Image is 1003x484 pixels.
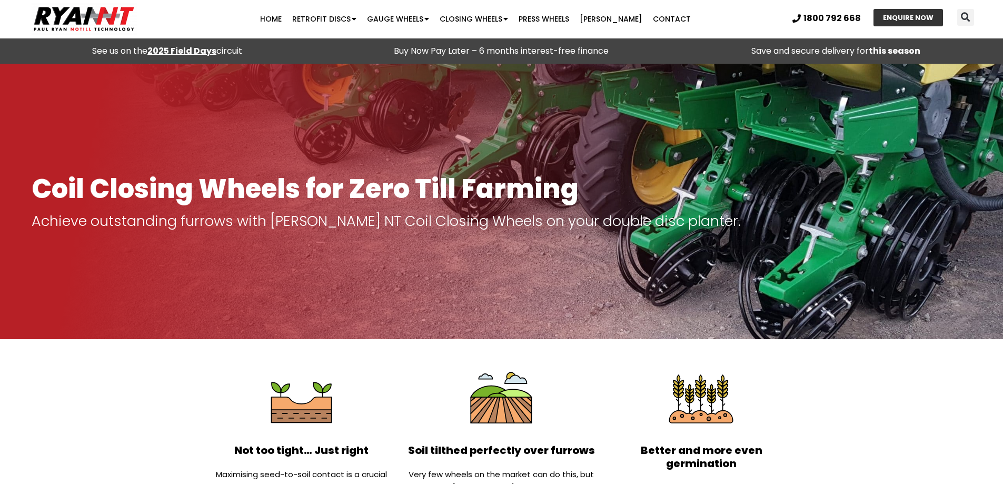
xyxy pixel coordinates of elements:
p: Save and secure delivery for [674,44,998,58]
img: Ryan NT logo [32,3,137,35]
span: ENQUIRE NOW [883,14,934,21]
p: Not too tight… Just right [207,444,396,457]
div: Search [957,9,974,26]
a: Retrofit Discs [287,8,362,29]
a: Home [255,8,287,29]
h1: Coil Closing Wheels for Zero Till Farming [32,174,971,203]
div: See us on the circuit [5,44,329,58]
a: Closing Wheels [434,8,513,29]
p: Better and more even germination [607,444,796,470]
a: ENQUIRE NOW [873,9,943,26]
strong: this season [869,45,920,57]
a: 1800 792 668 [792,14,861,23]
p: Soil tilthed perfectly over furrows [406,444,596,457]
p: Buy Now Pay Later – 6 months interest-free finance [340,44,663,58]
a: Contact [648,8,696,29]
p: Achieve outstanding furrows with [PERSON_NAME] NT Coil Closing Wheels on your double disc planter. [32,214,971,229]
a: [PERSON_NAME] [574,8,648,29]
img: Better and more even germination [663,363,739,439]
a: 2025 Field Days [147,45,216,57]
img: Not too tight… Just right [264,363,340,439]
nav: Menu [194,8,756,29]
span: 1800 792 668 [803,14,861,23]
img: Soil tilthed perfectly over furrows [463,363,539,439]
a: Press Wheels [513,8,574,29]
a: Gauge Wheels [362,8,434,29]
